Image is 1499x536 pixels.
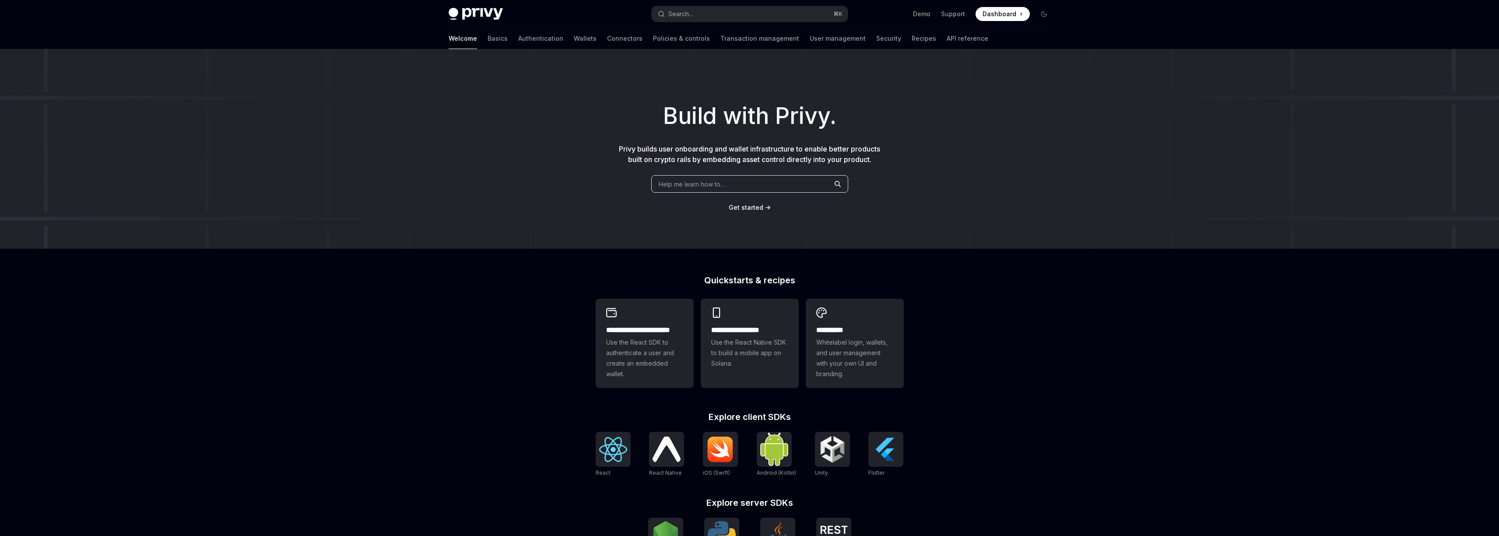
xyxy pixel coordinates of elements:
a: Android (Kotlin)Android (Kotlin) [757,432,796,477]
a: ReactReact [596,432,631,477]
a: Basics [488,28,508,49]
span: Use the React Native SDK to build a mobile app on Solana. [711,337,788,369]
a: Security [876,28,901,49]
span: Dashboard [983,10,1016,18]
img: Android (Kotlin) [760,433,788,465]
a: **** *****Whitelabel login, wallets, and user management with your own UI and branding. [806,299,904,388]
h2: Explore server SDKs [596,498,904,507]
a: Authentication [518,28,563,49]
span: Whitelabel login, wallets, and user management with your own UI and branding. [816,337,893,379]
img: Flutter [872,435,900,463]
span: Privy builds user onboarding and wallet infrastructure to enable better products built on crypto ... [619,145,880,164]
span: iOS (Swift) [703,469,730,476]
a: API reference [947,28,988,49]
a: Connectors [607,28,642,49]
span: Unity [815,469,828,476]
h2: Explore client SDKs [596,413,904,421]
button: Toggle dark mode [1037,7,1051,21]
span: Use the React SDK to authenticate a user and create an embedded wallet. [606,337,683,379]
h1: Build with Privy. [14,99,1485,133]
a: **** **** **** ***Use the React Native SDK to build a mobile app on Solana. [701,299,799,388]
a: UnityUnity [815,432,850,477]
span: React Native [649,469,682,476]
img: React [599,437,627,462]
span: Get started [729,204,763,211]
span: React [596,469,611,476]
a: iOS (Swift)iOS (Swift) [703,432,738,477]
span: Flutter [868,469,885,476]
a: React NativeReact Native [649,432,684,477]
a: Wallets [574,28,597,49]
a: Get started [729,203,763,212]
a: Welcome [449,28,477,49]
a: Transaction management [720,28,799,49]
span: Help me learn how to… [659,180,725,189]
a: Support [941,10,965,18]
span: ⌘ K [833,11,843,18]
a: Demo [913,10,930,18]
a: FlutterFlutter [868,432,903,477]
a: User management [810,28,866,49]
img: React Native [653,437,681,462]
h2: Quickstarts & recipes [596,276,904,285]
a: Policies & controls [653,28,710,49]
span: Android (Kotlin) [757,469,796,476]
img: iOS (Swift) [706,436,734,462]
button: Search...⌘K [652,6,848,22]
img: dark logo [449,8,503,20]
div: Search... [668,9,693,19]
a: Recipes [912,28,936,49]
img: Unity [818,435,846,463]
a: Dashboard [976,7,1030,21]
